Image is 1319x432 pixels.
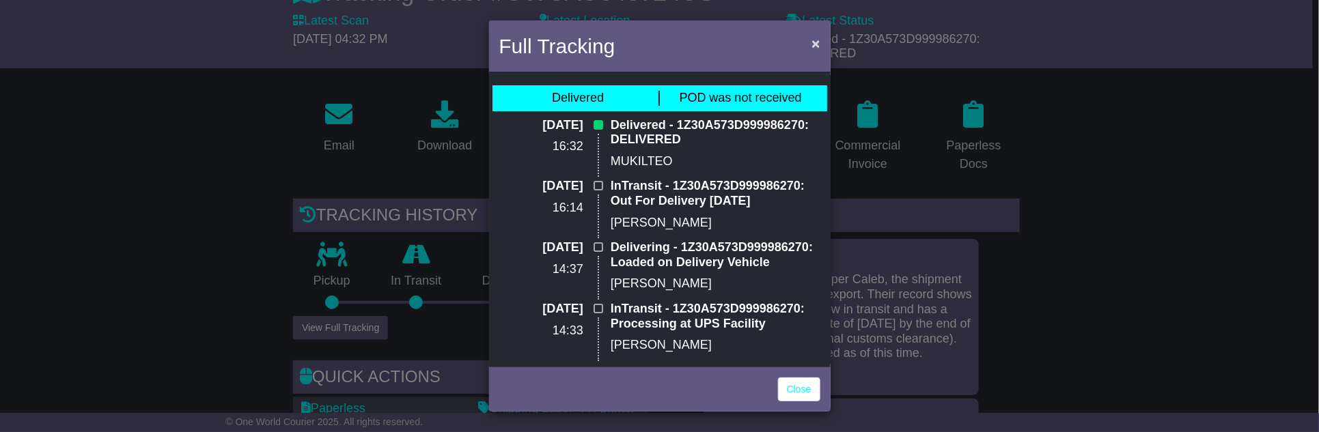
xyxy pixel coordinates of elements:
p: InTransit - 1Z30A573D999986270: Out For Delivery [DATE] [611,179,820,208]
h4: Full Tracking [499,31,615,61]
p: 14:37 [499,262,583,277]
p: 16:14 [499,201,583,216]
p: 16:32 [499,139,583,154]
a: Close [778,377,820,401]
p: 14:33 [499,323,583,339]
p: Delivering - 1Z30A573D999986270: Loaded on Delivery Vehicle [611,240,820,270]
div: Delivered [552,91,604,106]
p: [DATE] [499,240,583,255]
p: Delivered - 1Z30A573D999986270: DELIVERED [611,118,820,147]
span: POD was not received [679,91,801,104]
p: MUKILTEO [611,154,820,169]
button: Close [805,29,827,57]
p: [DATE] [499,363,583,378]
span: × [811,35,820,51]
p: [DATE] [499,302,583,317]
p: [PERSON_NAME] [611,338,820,353]
p: [PERSON_NAME] [611,276,820,291]
p: [DATE] [499,118,583,133]
p: [PERSON_NAME] [611,216,820,231]
p: InTransit - 1Z30A573D999986270: Processing at UPS Facility [611,302,820,331]
p: [DATE] [499,179,583,194]
p: InTransit - 1Z30A573D999986270: Departed from Facility [611,363,820,392]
